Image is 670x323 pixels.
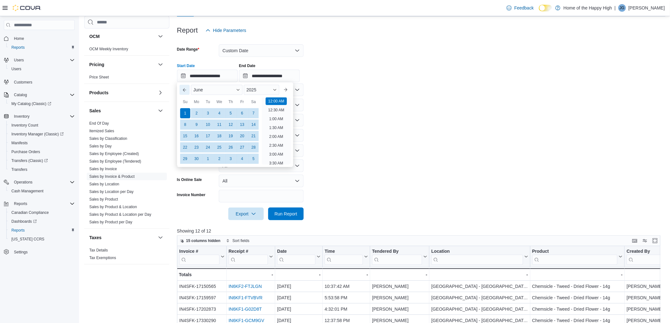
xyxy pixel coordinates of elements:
[180,108,190,118] div: day-1
[232,238,249,243] span: Sort fields
[84,246,169,264] div: Taxes
[191,85,243,95] div: Button. Open the month selector. June is currently selected.
[1,247,77,257] button: Settings
[262,97,291,165] ul: Time
[89,121,109,126] a: End Of Day
[246,87,256,92] span: 2025
[89,151,139,156] span: Sales by Employee (Created)
[177,237,223,245] button: 15 columns hidden
[620,4,624,12] span: JG
[532,294,623,301] div: Chemsicle - Tweed - Dried Flower - 14g
[9,139,30,147] a: Manifests
[179,271,224,278] div: Totals
[6,208,77,217] button: Canadian Compliance
[203,142,213,152] div: day-24
[89,47,128,51] a: OCM Weekly Inventory
[179,305,224,313] div: IN4SFK-17202873
[214,97,224,107] div: We
[239,70,300,82] input: Press the down key to open a popover containing a calendar.
[203,108,213,118] div: day-3
[372,271,427,278] div: -
[325,283,368,290] div: 10:37:42 AM
[9,227,75,234] span: Reports
[11,132,64,137] span: Inventory Manager (Classic)
[1,178,77,187] button: Operations
[14,80,32,85] span: Customers
[203,120,213,130] div: day-10
[11,56,75,64] span: Users
[11,113,32,120] button: Inventory
[89,174,135,179] span: Sales by Invoice & Product
[325,249,363,265] div: Time
[11,167,27,172] span: Transfers
[11,219,37,224] span: Dashboards
[9,44,27,51] a: Reports
[186,238,221,243] span: 15 columns hidden
[11,101,51,106] span: My Catalog (Classic)
[177,63,195,68] label: Start Date
[180,154,190,164] div: day-29
[11,91,29,99] button: Catalog
[237,131,247,141] div: day-20
[6,235,77,244] button: [US_STATE] CCRS
[9,187,46,195] a: Cash Management
[157,61,164,68] button: Pricing
[11,91,75,99] span: Catalog
[84,120,169,228] div: Sales
[249,142,259,152] div: day-28
[11,228,25,233] span: Reports
[203,97,213,107] div: Tu
[89,159,141,164] a: Sales by Employee (Tendered)
[84,73,169,84] div: Pricing
[504,2,536,14] a: Feedback
[14,114,29,119] span: Inventory
[229,249,268,265] div: Receipt # URL
[89,90,155,96] button: Products
[180,120,190,130] div: day-8
[89,248,108,253] span: Tax Details
[9,130,75,138] span: Inventory Manager (Classic)
[14,201,27,206] span: Reports
[11,56,26,64] button: Users
[89,182,119,187] span: Sales by Location
[203,24,249,37] button: Hide Parameters
[226,142,236,152] div: day-26
[11,113,75,120] span: Inventory
[237,108,247,118] div: day-6
[192,108,202,118] div: day-2
[13,5,41,11] img: Cova
[89,220,132,225] span: Sales by Product per Day
[192,142,202,152] div: day-23
[9,209,51,216] a: Canadian Compliance
[431,271,528,278] div: -
[431,249,523,265] div: Location
[267,115,286,123] li: 1:00 AM
[180,108,259,165] div: June, 2025
[11,66,21,71] span: Users
[9,166,30,173] a: Transfers
[192,154,202,164] div: day-30
[179,249,224,265] button: Invoice #
[177,228,666,234] p: Showing 12 of 12
[9,209,75,216] span: Canadian Compliance
[431,294,528,301] div: [GEOGRAPHIC_DATA] - [GEOGRAPHIC_DATA] - Fire & Flower
[237,97,247,107] div: Fr
[6,121,77,130] button: Inventory Count
[11,140,28,146] span: Manifests
[203,154,213,164] div: day-1
[14,58,24,63] span: Users
[11,237,44,242] span: [US_STATE] CCRS
[89,212,151,217] span: Sales by Product & Location per Day
[244,85,279,95] div: Button. Open the year selector. 2025 is currently selected.
[6,187,77,196] button: Cash Management
[532,271,623,278] div: -
[180,131,190,141] div: day-15
[232,208,260,220] span: Export
[11,210,49,215] span: Canadian Compliance
[9,65,24,73] a: Users
[89,166,117,171] span: Sales by Invoice
[6,130,77,139] a: Inventory Manager (Classic)
[9,227,27,234] a: Reports
[1,199,77,208] button: Reports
